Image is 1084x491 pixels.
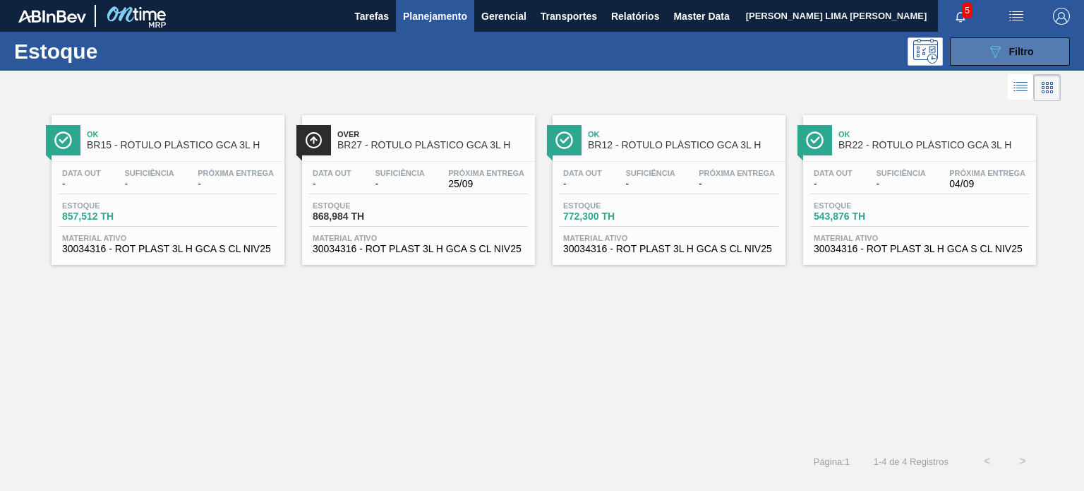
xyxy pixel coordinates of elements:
[949,169,1025,177] span: Próxima Entrega
[838,130,1029,138] span: Ok
[814,456,850,467] span: Página : 1
[337,140,528,150] span: BR27 - RÓTULO PLÁSTICO GCA 3L H
[18,10,86,23] img: TNhmsLtSVTkK8tSr43FrP2fwEKptu5GPRR3wAAAABJRU5ErkJggg==
[87,140,277,150] span: BR15 - RÓTULO PLÁSTICO GCA 3L H
[354,8,389,25] span: Tarefas
[1009,46,1034,57] span: Filtro
[555,131,573,149] img: Ícone
[1008,74,1034,101] div: Visão em Lista
[962,3,972,18] span: 5
[806,131,824,149] img: Ícone
[871,456,948,467] span: 1 - 4 de 4 Registros
[950,37,1070,66] button: Filtro
[62,169,101,177] span: Data out
[625,169,675,177] span: Suficiência
[563,244,775,254] span: 30034316 - ROT PLAST 3L H GCA S CL NIV25
[313,201,411,210] span: Estoque
[124,169,174,177] span: Suficiência
[838,140,1029,150] span: BR22 - RÓTULO PLÁSTICO GCA 3L H
[375,179,424,189] span: -
[1005,444,1040,479] button: >
[481,8,526,25] span: Gerencial
[814,244,1025,254] span: 30034316 - ROT PLAST 3L H GCA S CL NIV25
[198,169,274,177] span: Próxima Entrega
[14,43,217,59] h1: Estoque
[908,37,943,66] div: Pogramando: nenhum usuário selecionado
[814,211,913,222] span: 543,876 TH
[938,6,983,26] button: Notificações
[673,8,729,25] span: Master Data
[970,444,1005,479] button: <
[62,211,161,222] span: 857,512 TH
[563,179,602,189] span: -
[588,140,778,150] span: BR12 - RÓTULO PLÁSTICO GCA 3L H
[62,179,101,189] span: -
[62,201,161,210] span: Estoque
[563,211,662,222] span: 772,300 TH
[542,105,793,265] a: ÍconeOkBR12 - RÓTULO PLÁSTICO GCA 3L HData out-Suficiência-Próxima Entrega-Estoque772,300 THMater...
[87,130,277,138] span: Ok
[563,234,775,242] span: Material ativo
[699,179,775,189] span: -
[305,131,323,149] img: Ícone
[313,244,524,254] span: 30034316 - ROT PLAST 3L H GCA S CL NIV25
[588,130,778,138] span: Ok
[563,201,662,210] span: Estoque
[563,169,602,177] span: Data out
[403,8,467,25] span: Planejamento
[793,105,1043,265] a: ÍconeOkBR22 - RÓTULO PLÁSTICO GCA 3L HData out-Suficiência-Próxima Entrega04/09Estoque543,876 THM...
[814,234,1025,242] span: Material ativo
[625,179,675,189] span: -
[448,169,524,177] span: Próxima Entrega
[124,179,174,189] span: -
[814,169,853,177] span: Data out
[448,179,524,189] span: 25/09
[62,234,274,242] span: Material ativo
[54,131,72,149] img: Ícone
[313,179,351,189] span: -
[313,211,411,222] span: 868,984 TH
[291,105,542,265] a: ÍconeOverBR27 - RÓTULO PLÁSTICO GCA 3L HData out-Suficiência-Próxima Entrega25/09Estoque868,984 T...
[876,179,925,189] span: -
[1034,74,1061,101] div: Visão em Cards
[814,201,913,210] span: Estoque
[1008,8,1025,25] img: userActions
[41,105,291,265] a: ÍconeOkBR15 - RÓTULO PLÁSTICO GCA 3L HData out-Suficiência-Próxima Entrega-Estoque857,512 THMater...
[699,169,775,177] span: Próxima Entrega
[541,8,597,25] span: Transportes
[814,179,853,189] span: -
[313,169,351,177] span: Data out
[313,234,524,242] span: Material ativo
[1053,8,1070,25] img: Logout
[198,179,274,189] span: -
[876,169,925,177] span: Suficiência
[949,179,1025,189] span: 04/09
[611,8,659,25] span: Relatórios
[62,244,274,254] span: 30034316 - ROT PLAST 3L H GCA S CL NIV25
[337,130,528,138] span: Over
[375,169,424,177] span: Suficiência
